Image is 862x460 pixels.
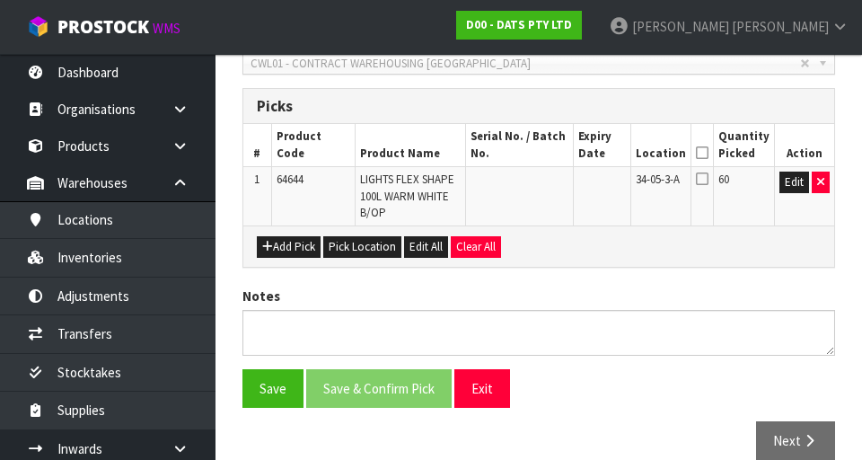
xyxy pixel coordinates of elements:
[242,287,280,305] label: Notes
[254,172,259,187] span: 1
[257,236,321,258] button: Add Pick
[451,236,501,258] button: Clear All
[636,172,680,187] span: 34-05-3-A
[57,15,149,39] span: ProStock
[243,124,271,166] th: #
[271,124,356,166] th: Product Code
[713,124,774,166] th: Quantity Picked
[404,236,448,258] button: Edit All
[465,124,574,166] th: Serial No. / Batch No.
[574,124,630,166] th: Expiry Date
[732,18,829,35] span: [PERSON_NAME]
[756,421,835,460] button: Next
[306,369,452,408] button: Save & Confirm Pick
[774,124,834,166] th: Action
[454,369,510,408] button: Exit
[27,15,49,38] img: cube-alt.png
[257,98,821,115] h3: Picks
[466,17,572,32] strong: D00 - DATS PTY LTD
[277,172,303,187] span: 64644
[630,124,690,166] th: Location
[632,18,729,35] span: [PERSON_NAME]
[153,20,180,37] small: WMS
[251,53,800,75] span: CWL01 - CONTRACT WAREHOUSING [GEOGRAPHIC_DATA]
[242,369,303,408] button: Save
[456,11,582,40] a: D00 - DATS PTY LTD
[323,236,401,258] button: Pick Location
[718,172,729,187] span: 60
[779,172,809,193] button: Edit
[360,172,454,220] span: LIGHTS FLEX SHAPE 100L WARM WHITE B/OP
[356,124,465,166] th: Product Name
